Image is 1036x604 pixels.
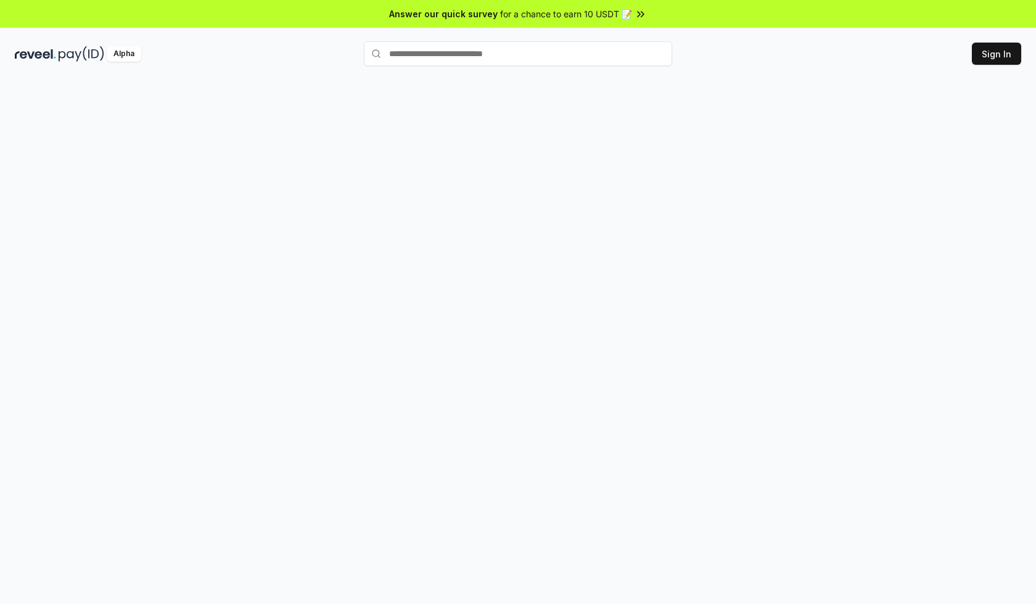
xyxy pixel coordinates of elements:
[107,46,141,62] div: Alpha
[15,46,56,62] img: reveel_dark
[500,7,632,20] span: for a chance to earn 10 USDT 📝
[59,46,104,62] img: pay_id
[389,7,498,20] span: Answer our quick survey
[972,43,1021,65] button: Sign In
